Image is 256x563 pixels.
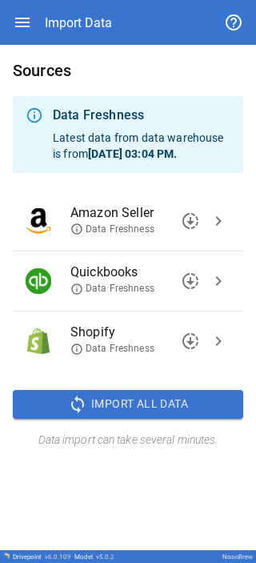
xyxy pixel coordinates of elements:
[13,432,243,449] h6: Data import can take several minutes.
[13,553,71,561] div: Drivepoint
[3,553,10,559] img: Drivepoint
[70,223,154,236] span: Data Freshness
[209,271,228,291] span: chevron_right
[96,553,114,561] span: v 5.0.2
[26,208,51,234] img: Amazon Seller
[13,58,243,83] h6: Sources
[181,271,200,291] span: downloading
[74,553,114,561] div: Model
[45,553,71,561] span: v 6.0.109
[70,323,205,342] span: Shopify
[70,342,154,356] span: Data Freshness
[70,282,154,296] span: Data Freshness
[26,268,51,294] img: Quickbooks
[53,106,230,125] div: Data Freshness
[209,332,228,351] span: chevron_right
[222,553,253,561] div: NoonBrew
[70,263,205,282] span: Quickbooks
[13,390,243,419] button: Import All Data
[209,211,228,231] span: chevron_right
[88,147,177,160] b: [DATE] 03:04 PM .
[181,332,200,351] span: downloading
[26,328,51,354] img: Shopify
[45,15,112,30] div: Import Data
[181,211,200,231] span: downloading
[91,394,188,414] span: Import All Data
[70,203,205,223] span: Amazon Seller
[68,395,87,414] span: sync
[53,130,230,162] p: Latest data from data warehouse is from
